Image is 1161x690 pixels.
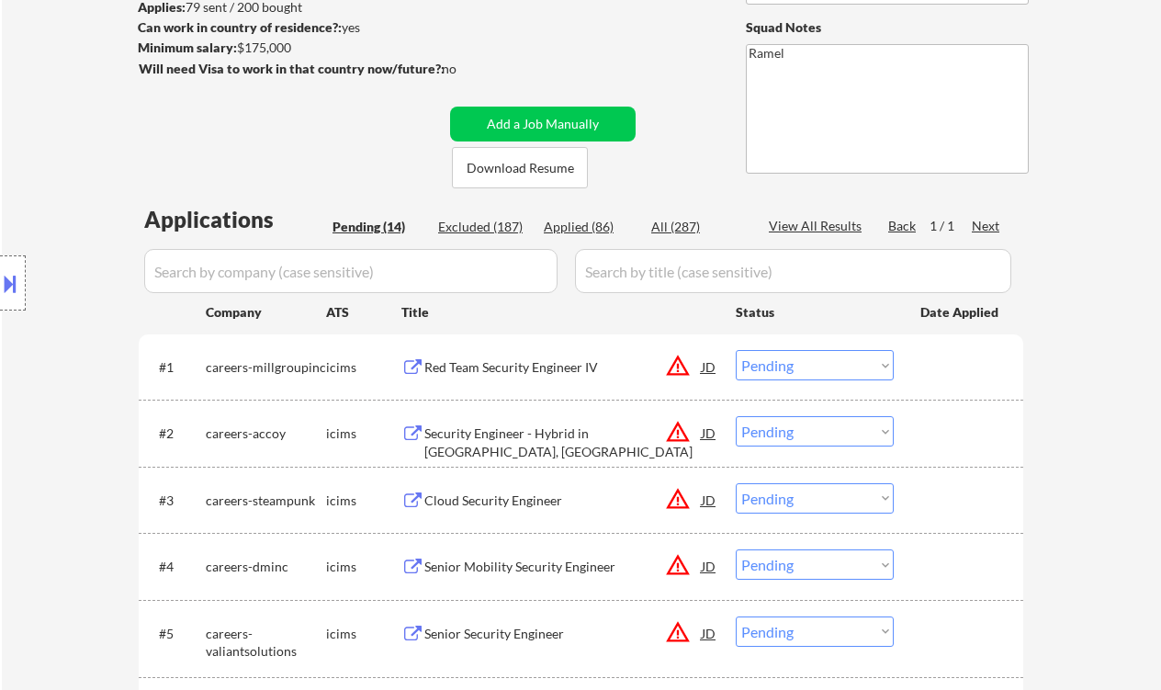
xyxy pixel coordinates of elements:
[452,147,588,188] button: Download Resume
[700,616,718,650] div: JD
[144,249,558,293] input: Search by company (case sensitive)
[544,218,636,236] div: Applied (86)
[930,217,972,235] div: 1 / 1
[326,558,401,576] div: icims
[326,303,401,322] div: ATS
[700,350,718,383] div: JD
[159,558,191,576] div: #4
[333,218,424,236] div: Pending (14)
[424,625,702,643] div: Senior Security Engineer
[138,18,438,37] div: yes
[326,424,401,443] div: icims
[736,295,894,328] div: Status
[746,18,1029,37] div: Squad Notes
[442,60,494,78] div: no
[665,486,691,512] button: warning_amber
[700,483,718,516] div: JD
[700,416,718,449] div: JD
[401,303,718,322] div: Title
[424,358,702,377] div: Red Team Security Engineer IV
[438,218,530,236] div: Excluded (187)
[920,303,1001,322] div: Date Applied
[665,552,691,578] button: warning_amber
[424,492,702,510] div: Cloud Security Engineer
[138,40,237,55] strong: Minimum salary:
[665,619,691,645] button: warning_amber
[159,492,191,510] div: #3
[575,249,1011,293] input: Search by title (case sensitive)
[424,558,702,576] div: Senior Mobility Security Engineer
[651,218,743,236] div: All (287)
[769,217,867,235] div: View All Results
[665,353,691,379] button: warning_amber
[159,625,191,643] div: #5
[450,107,636,141] button: Add a Job Manually
[138,19,342,35] strong: Can work in country of residence?:
[139,61,445,76] strong: Will need Visa to work in that country now/future?:
[665,419,691,445] button: warning_amber
[326,358,401,377] div: icims
[888,217,918,235] div: Back
[424,424,702,460] div: Security Engineer - Hybrid in [GEOGRAPHIC_DATA], [GEOGRAPHIC_DATA]
[700,549,718,583] div: JD
[206,558,326,576] div: careers-dminc
[326,492,401,510] div: icims
[972,217,1001,235] div: Next
[206,625,326,661] div: careers-valiantsolutions
[206,492,326,510] div: careers-steampunk
[326,625,401,643] div: icims
[138,39,444,57] div: $175,000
